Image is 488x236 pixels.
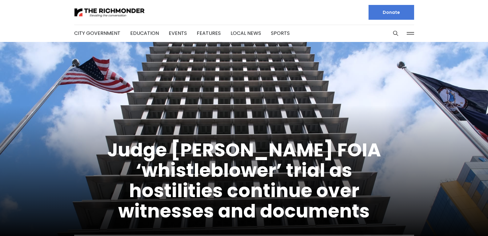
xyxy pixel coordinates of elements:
a: Education [130,30,159,37]
a: Sports [271,30,290,37]
img: The Richmonder [74,7,145,18]
a: Judge [PERSON_NAME] FOIA ‘whistleblower’ trial as hostilities continue over witnesses and documents [107,137,381,224]
a: Events [169,30,187,37]
a: City Government [74,30,120,37]
a: Features [197,30,221,37]
a: Local News [231,30,261,37]
iframe: portal-trigger [436,206,488,236]
a: Donate [369,5,414,20]
button: Search this site [391,29,400,38]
